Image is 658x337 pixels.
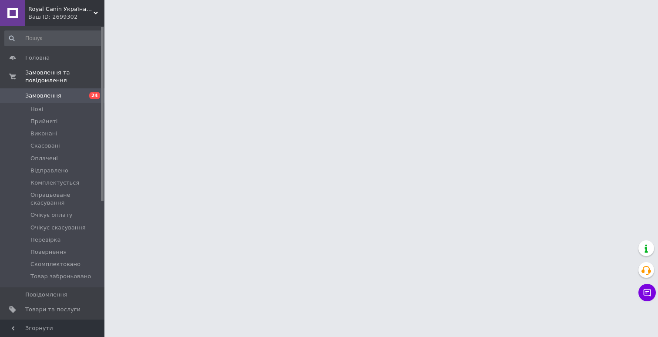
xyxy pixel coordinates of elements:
button: Чат з покупцем [638,284,656,301]
span: Очікує оплату [30,211,72,219]
span: Оплачені [30,155,58,162]
span: Скасовані [30,142,60,150]
span: Замовлення та повідомлення [25,69,104,84]
span: Нові [30,105,43,113]
span: Перевірка [30,236,60,244]
span: Головна [25,54,50,62]
span: 24 [89,92,100,99]
span: Опрацьоване скасування [30,191,102,207]
span: Комплектується [30,179,79,187]
span: Повідомлення [25,291,67,299]
span: Замовлення [25,92,61,100]
span: Прийняті [30,118,57,125]
span: Скомплектовано [30,260,81,268]
div: Ваш ID: 2699302 [28,13,104,21]
span: Відправлено [30,167,68,175]
input: Пошук [4,30,103,46]
span: Повернення [30,248,67,256]
span: Товар заброньовано [30,273,91,280]
span: Очікує скасування [30,224,86,232]
span: Royal Canin Україна (Інтернет-магазин) [28,5,94,13]
span: Виконані [30,130,57,138]
span: Товари та послуги [25,306,81,313]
